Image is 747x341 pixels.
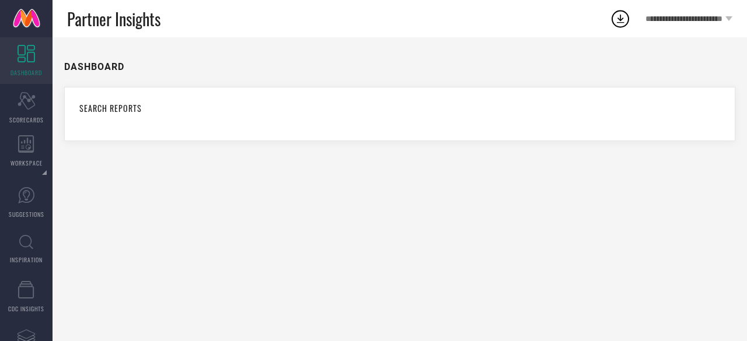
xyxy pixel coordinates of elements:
h1: DASHBOARD [64,61,124,72]
span: DASHBOARD [11,68,42,77]
h1: SEARCH REPORTS [79,102,720,114]
span: SCORECARDS [9,115,44,124]
span: Partner Insights [67,7,160,31]
span: SUGGESTIONS [9,210,44,219]
span: INSPIRATION [10,255,43,264]
span: CDC INSIGHTS [8,304,44,313]
div: Open download list [610,8,631,29]
span: WORKSPACE [11,159,43,167]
